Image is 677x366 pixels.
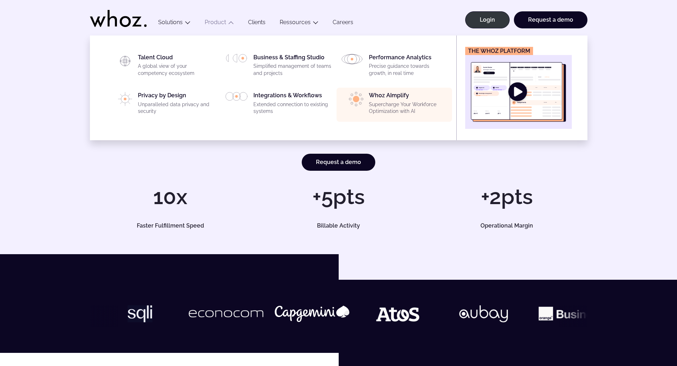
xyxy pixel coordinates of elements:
a: Business & Staffing StudioSimplified management of teams and projects [225,54,332,80]
img: HP_PICTO_CARTOGRAPHIE-1.svg [118,54,132,68]
a: Product [205,19,226,26]
p: Supercharge Your Workforce Optimization with AI [369,101,448,115]
figcaption: The Whoz platform [465,47,533,55]
a: Whoz AImplifySupercharge Your Workforce Optimization with AI [341,92,448,118]
a: Talent CloudA global view of your competency ecosystem [110,54,217,80]
p: Extended connection to existing systems [253,101,332,115]
img: PICTO_CONFIANCE_NUMERIQUE.svg [118,92,132,106]
div: Privacy by Design [138,92,217,118]
img: PICTO_ECLAIRER-1-e1756198033837.png [349,92,363,106]
h5: Faster Fulfillment Speed [98,223,243,229]
div: Performance Analytics [369,54,448,80]
h1: 10x [90,186,251,207]
div: Whoz AImplify [369,92,448,118]
a: Privacy by DesignUnparalleled data privacy and security [110,92,217,118]
img: HP_PICTO_ANALYSE_DE_PERFORMANCES.svg [341,54,363,64]
a: Request a demo [302,154,375,171]
button: Solutions [151,19,198,28]
p: A global view of your competency ecosystem [138,63,217,77]
h1: +2pts [426,186,587,207]
a: Login [465,11,510,28]
img: PICTO_INTEGRATION.svg [225,92,248,101]
p: Precise guidance towards growth, in real time [369,63,448,77]
img: HP_PICTO_GESTION-PORTEFEUILLE-PROJETS.svg [225,54,248,62]
h5: Billable Activity [266,223,411,229]
p: Simplified management of teams and projects [253,63,332,77]
div: Business & Staffing Studio [253,54,332,80]
a: Ressources [280,19,311,26]
iframe: Chatbot [630,319,667,356]
h1: +5pts [258,186,419,207]
a: Request a demo [514,11,587,28]
div: Talent Cloud [138,54,217,80]
p: Unparalleled data privacy and security [138,101,217,115]
h5: Operational Margin [434,223,579,229]
a: Careers [326,19,360,28]
a: Integrations & WorkflowsExtended connection to existing systems [225,92,332,118]
a: Clients [241,19,273,28]
button: Ressources [273,19,326,28]
a: Performance AnalyticsPrecise guidance towards growth, in real time [341,54,448,80]
button: Product [198,19,241,28]
div: Integrations & Workflows [253,92,332,118]
a: The Whoz platform [465,47,572,129]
